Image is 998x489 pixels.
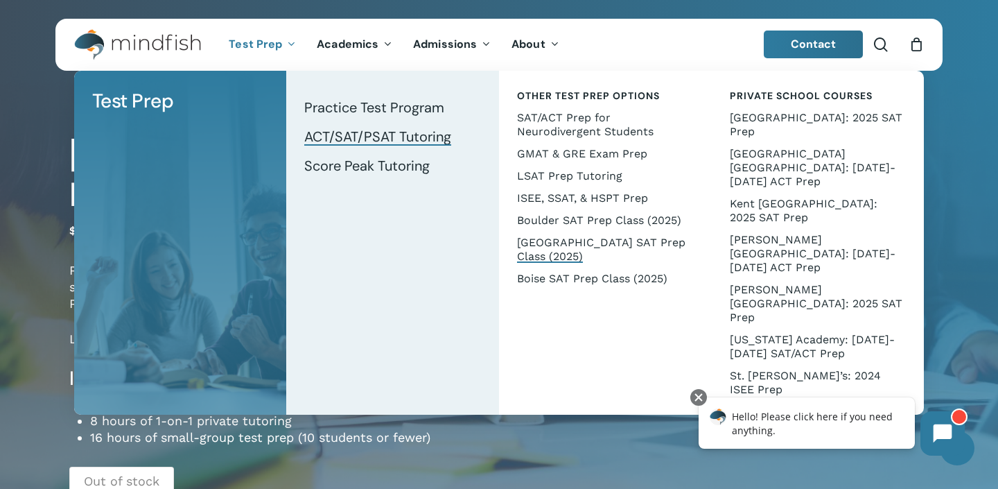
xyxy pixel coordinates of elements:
[730,333,895,360] span: [US_STATE] Academy: [DATE]-[DATE] SAT/ACT Prep
[501,39,570,51] a: About
[218,39,306,51] a: Test Prep
[69,135,499,215] h1: [GEOGRAPHIC_DATA] SAT Prep Class (2025)
[218,19,569,71] nav: Main Menu
[726,365,911,401] a: St. [PERSON_NAME]’s: 2024 ISEE Prep
[730,197,877,224] span: Kent [GEOGRAPHIC_DATA]: 2025 SAT Prep
[55,19,943,71] header: Main Menu
[69,366,499,391] h4: Includes:
[69,331,499,366] p: Location: Mindfish DTC ([STREET_ADDRESS][PERSON_NAME])
[513,209,698,232] a: Boulder SAT Prep Class (2025)
[726,229,911,279] a: [PERSON_NAME][GEOGRAPHIC_DATA]: [DATE]-[DATE] ACT Prep
[304,98,444,117] span: Practice Test Program
[513,268,698,290] a: Boise SAT Prep Class (2025)
[726,279,911,329] a: [PERSON_NAME][GEOGRAPHIC_DATA]: 2025 SAT Prep
[304,128,451,146] span: ACT/SAT/PSAT Tutoring
[726,193,911,229] a: Kent [GEOGRAPHIC_DATA]: 2025 SAT Prep
[513,232,698,268] a: [GEOGRAPHIC_DATA] SAT Prep Class (2025)
[517,236,685,263] span: [GEOGRAPHIC_DATA] SAT Prep Class (2025)
[517,169,622,182] span: LSAT Prep Tutoring
[517,147,647,160] span: GMAT & GRE Exam Prep
[90,413,499,429] li: 8 hours of 1-on-1 private tutoring
[517,111,654,138] span: SAT/ACT Prep for Neurodivergent Students
[229,37,282,51] span: Test Prep
[513,165,698,187] a: LSAT Prep Tutoring
[69,224,121,237] bdi: 1,799.00
[511,37,545,51] span: About
[909,37,924,52] a: Cart
[513,107,698,143] a: SAT/ACT Prep for Neurodivergent Students
[726,143,911,193] a: [GEOGRAPHIC_DATA] [GEOGRAPHIC_DATA]: [DATE]-[DATE] ACT Prep
[88,85,273,118] a: Test Prep
[69,262,499,331] p: Prep for the state-mandated digital SAT in mid-[DATE]. Optimized for students currently scoring b...
[513,85,698,107] a: Other Test Prep Options
[730,369,881,396] span: St. [PERSON_NAME]’s: 2024 ISEE Prep
[517,214,681,227] span: Boulder SAT Prep Class (2025)
[317,37,378,51] span: Academics
[90,429,499,446] li: 16 hours of small-group test prep (10 students or fewer)
[764,31,864,58] a: Contact
[513,143,698,165] a: GMAT & GRE Exam Prep
[92,88,174,114] span: Test Prep
[300,122,485,151] a: ACT/SAT/PSAT Tutoring
[300,93,485,122] a: Practice Test Program
[791,37,837,51] span: Contact
[730,283,902,324] span: [PERSON_NAME][GEOGRAPHIC_DATA]: 2025 SAT Prep
[730,233,895,274] span: [PERSON_NAME][GEOGRAPHIC_DATA]: [DATE]-[DATE] ACT Prep
[726,85,911,107] a: Private School Courses
[513,187,698,209] a: ISEE, SSAT, & HSPT Prep
[517,89,660,102] span: Other Test Prep Options
[304,157,430,175] span: Score Peak Tutoring
[684,386,979,470] iframe: Chatbot
[726,329,911,365] a: [US_STATE] Academy: [DATE]-[DATE] SAT/ACT Prep
[726,107,911,143] a: [GEOGRAPHIC_DATA]: 2025 SAT Prep
[403,39,501,51] a: Admissions
[413,37,477,51] span: Admissions
[69,224,76,237] span: $
[300,151,485,180] a: Score Peak Tutoring
[517,191,648,205] span: ISEE, SSAT, & HSPT Prep
[517,272,667,285] span: Boise SAT Prep Class (2025)
[306,39,403,51] a: Academics
[730,89,873,102] span: Private School Courses
[730,147,895,188] span: [GEOGRAPHIC_DATA] [GEOGRAPHIC_DATA]: [DATE]-[DATE] ACT Prep
[730,111,902,138] span: [GEOGRAPHIC_DATA]: 2025 SAT Prep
